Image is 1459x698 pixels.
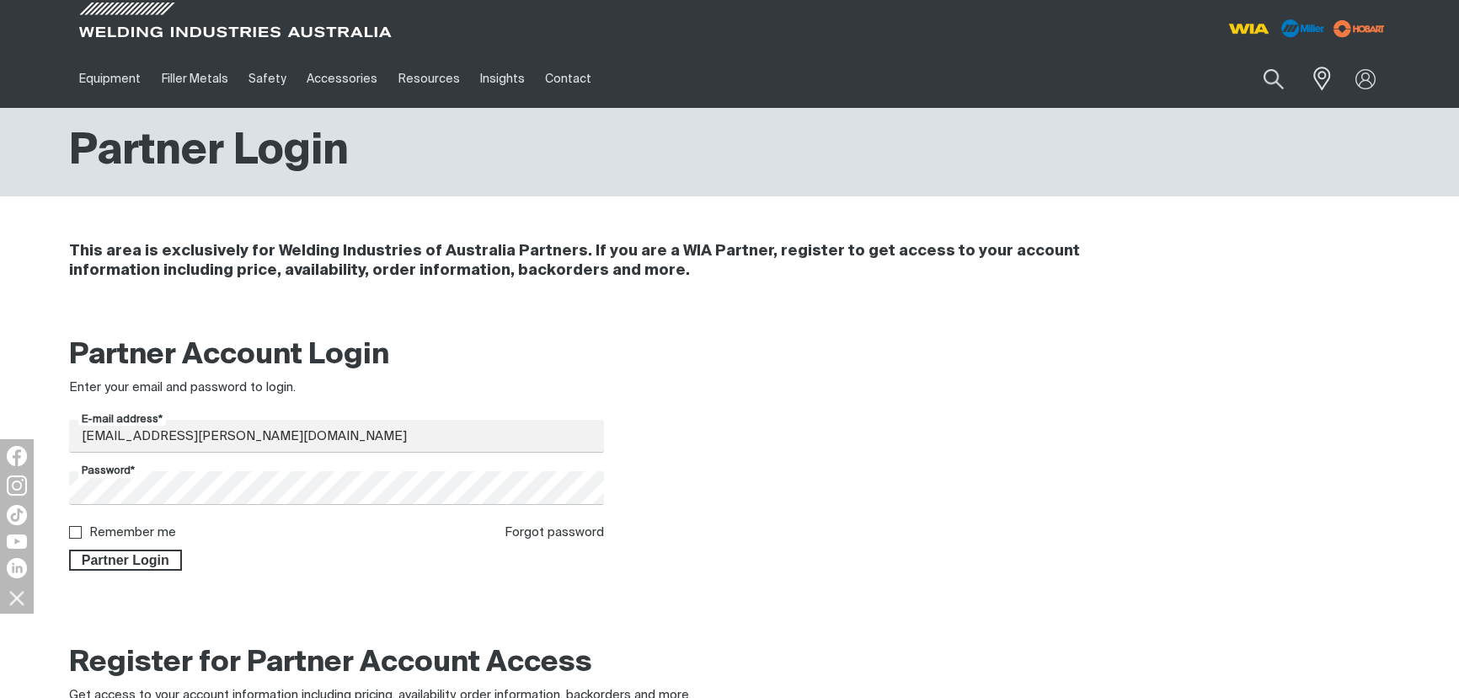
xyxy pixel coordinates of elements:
label: Remember me [89,526,176,539]
div: Enter your email and password to login. [69,379,604,398]
h2: Register for Partner Account Access [69,645,592,682]
h2: Partner Account Login [69,337,604,374]
input: Product name or item number... [1224,59,1302,99]
a: Forgot password [505,526,604,539]
img: TikTok [7,505,27,525]
a: Contact [535,50,601,108]
img: LinkedIn [7,558,27,578]
img: hide socials [3,583,31,612]
a: Safety [238,50,297,108]
a: Equipment [69,50,151,108]
h4: This area is exclusively for Welding Industries of Australia Partners. If you are a WIA Partner, ... [69,242,1165,281]
img: Facebook [7,446,27,466]
img: miller [1328,16,1390,41]
a: Accessories [297,50,387,108]
img: YouTube [7,534,27,549]
button: Search products [1245,59,1302,99]
h1: Partner Login [69,125,349,180]
a: Insights [470,50,535,108]
nav: Main [69,50,1060,108]
button: Partner Login [69,550,182,572]
img: Instagram [7,475,27,496]
span: Partner Login [71,550,180,572]
a: Filler Metals [151,50,238,108]
a: Resources [388,50,470,108]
